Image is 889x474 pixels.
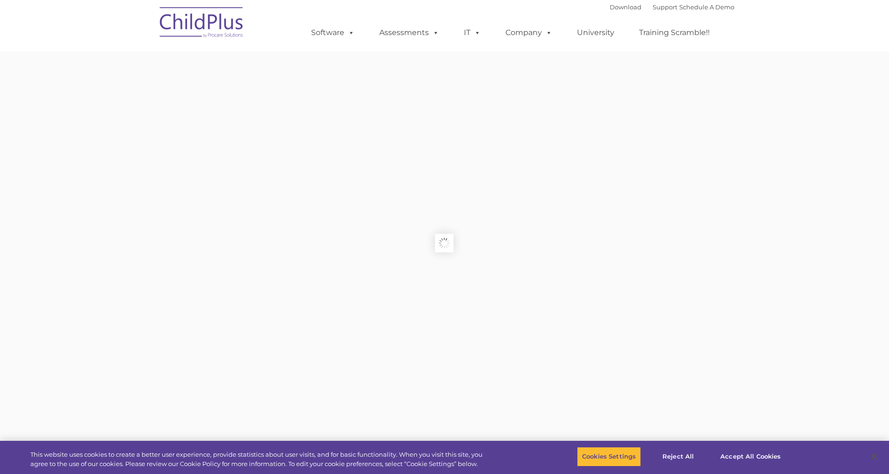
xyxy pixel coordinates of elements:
button: Close [864,446,884,467]
a: Schedule A Demo [679,3,734,11]
a: Company [496,23,562,42]
a: Download [610,3,641,11]
a: Training Scramble!! [630,23,719,42]
button: Cookies Settings [577,447,641,467]
a: Support [653,3,677,11]
button: Reject All [649,447,707,467]
img: ChildPlus by Procare Solutions [155,0,249,47]
div: This website uses cookies to create a better user experience, provide statistics about user visit... [30,450,489,468]
button: Accept All Cookies [715,447,786,467]
font: | [610,3,734,11]
a: Software [302,23,364,42]
a: IT [455,23,490,42]
a: University [568,23,624,42]
a: Assessments [370,23,448,42]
